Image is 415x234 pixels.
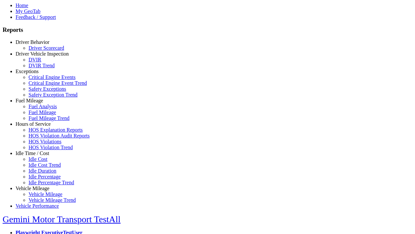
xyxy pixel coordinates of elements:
a: Critical Engine Events [29,74,76,80]
a: My GeoTab [16,8,41,14]
a: Exceptions [16,69,39,74]
a: Idle Percentage [29,174,61,179]
a: Vehicle Performance [16,203,59,209]
a: Idle Cost Trend [29,162,61,168]
a: Vehicle Mileage [16,186,49,191]
a: Fuel Analysis [29,104,57,109]
a: Hours of Service [16,121,51,127]
a: Gemini Motor Transport TestAll [3,214,121,224]
a: Safety Exception Trend [29,92,77,97]
a: Driver Vehicle Inspection [16,51,69,57]
a: Idle Duration [29,168,56,174]
a: HOS Violations [29,139,61,144]
a: Fuel Mileage Trend [29,115,69,121]
a: Critical Engine Event Trend [29,80,87,86]
a: Idle Cost [29,156,47,162]
a: DVIR [29,57,41,62]
a: HOS Violation Audit Reports [29,133,90,138]
a: Feedback / Support [16,14,56,20]
a: Vehicle Mileage Trend [29,197,76,203]
a: Driver Behavior [16,39,49,45]
a: Vehicle Mileage [29,191,62,197]
a: Safety Exceptions [29,86,66,92]
a: Fuel Mileage [29,110,56,115]
a: Fuel Mileage [16,98,43,103]
a: HOS Violation Trend [29,145,73,150]
a: Idle Percentage Trend [29,180,74,185]
a: HOS Explanation Reports [29,127,83,133]
a: Driver Scorecard [29,45,64,51]
a: Idle Time / Cost [16,150,49,156]
a: DVIR Trend [29,63,54,68]
h3: Reports [3,26,412,33]
a: Home [16,3,28,8]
